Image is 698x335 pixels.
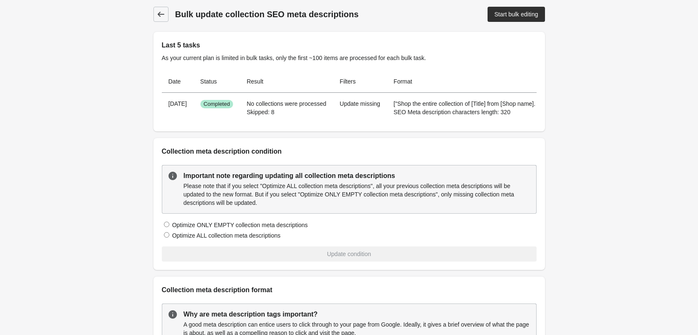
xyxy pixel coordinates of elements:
[488,7,545,22] a: Start bulk editing
[162,71,194,93] th: Date
[162,40,537,50] h2: Last 5 tasks
[184,182,530,207] p: Please note that if you select "Optimize ALL collection meta descriptions", all your previous col...
[333,71,387,93] th: Filters
[184,171,530,181] p: Important note regarding updating all collection meta descriptions
[162,93,194,123] th: [DATE]
[387,93,603,123] td: ["Shop the entire collection of [Title] from [Shop name]. Shipping in 24 hours."] SEO Meta descri...
[175,8,417,20] h1: Bulk update collection SEO meta descriptions
[387,71,603,93] th: Format
[162,147,537,157] h2: Collection meta description condition
[172,232,280,239] label: Optimize ALL collection meta descriptions
[200,100,234,108] span: Completed
[184,309,530,319] p: Why are meta description tags important?
[162,285,537,295] h2: Collection meta description format
[494,11,538,18] div: Start bulk editing
[162,54,537,62] p: As your current plan is limited in bulk tasks, only the first ~100 items are processed for each b...
[240,71,333,93] th: Result
[194,71,240,93] th: Status
[240,93,333,123] td: No collections were processed Skipped: 8
[333,93,387,123] td: Update missing
[172,222,308,228] label: Optimize ONLY EMPTY collection meta descriptions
